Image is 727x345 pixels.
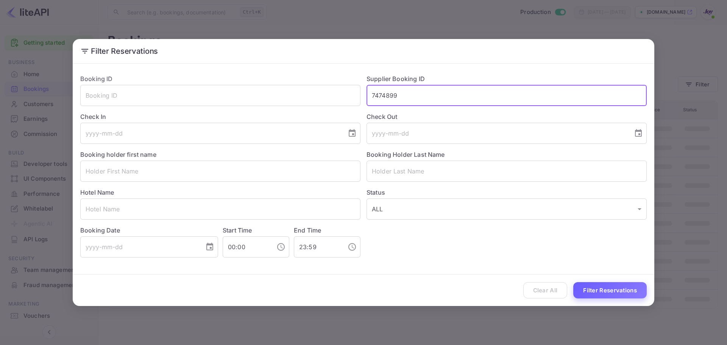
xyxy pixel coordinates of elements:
[80,161,360,182] input: Holder First Name
[367,198,647,220] div: ALL
[202,239,217,254] button: Choose date
[80,123,342,144] input: yyyy-mm-dd
[80,236,199,258] input: yyyy-mm-dd
[294,236,342,258] input: hh:mm
[223,236,270,258] input: hh:mm
[345,239,360,254] button: Choose time, selected time is 11:59 PM
[367,85,647,106] input: Supplier Booking ID
[80,226,218,235] label: Booking Date
[80,75,113,83] label: Booking ID
[80,151,156,158] label: Booking holder first name
[223,226,252,234] label: Start Time
[80,189,114,196] label: Hotel Name
[367,123,628,144] input: yyyy-mm-dd
[345,126,360,141] button: Choose date
[294,226,321,234] label: End Time
[367,75,425,83] label: Supplier Booking ID
[80,198,360,220] input: Hotel Name
[367,188,647,197] label: Status
[73,39,654,63] h2: Filter Reservations
[367,161,647,182] input: Holder Last Name
[573,282,647,298] button: Filter Reservations
[273,239,289,254] button: Choose time, selected time is 12:00 AM
[80,112,360,121] label: Check In
[80,85,360,106] input: Booking ID
[631,126,646,141] button: Choose date
[367,151,445,158] label: Booking Holder Last Name
[367,112,647,121] label: Check Out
